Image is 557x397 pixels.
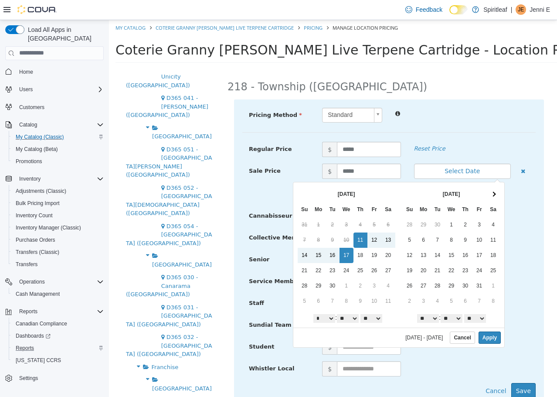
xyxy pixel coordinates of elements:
[9,131,107,143] button: My Catalog (Classic)
[350,243,363,258] td: 23
[483,4,507,15] p: Spiritleaf
[24,25,104,43] span: Load All Apps in [GEOGRAPHIC_DATA]
[16,102,104,113] span: Customers
[9,155,107,168] button: Promotions
[17,254,89,277] span: D365 030 - Canarama ([GEOGRAPHIC_DATA])
[231,212,245,228] td: 10
[203,167,272,182] th: [DATE]
[2,173,107,185] button: Inventory
[308,258,322,274] td: 27
[12,355,65,366] a: [US_STATE] CCRS
[189,197,203,212] td: 31
[350,182,363,197] th: Th
[9,318,107,330] button: Canadian Compliance
[12,198,104,209] span: Bulk Pricing Import
[258,197,272,212] td: 5
[217,243,231,258] td: 23
[19,278,45,285] span: Operations
[258,228,272,243] td: 19
[245,212,258,228] td: 11
[231,182,245,197] th: We
[12,331,104,341] span: Dashboards
[9,222,107,234] button: Inventory Manager (Classic)
[19,375,38,382] span: Settings
[12,343,104,353] span: Reports
[17,203,103,226] span: D365 054 - [GEOGRAPHIC_DATA] ([GEOGRAPHIC_DATA])
[231,274,245,289] td: 8
[16,120,104,130] span: Catalog
[363,274,377,289] td: 7
[19,121,37,128] span: Catalog
[363,243,377,258] td: 24
[43,365,103,372] span: [GEOGRAPHIC_DATA]
[12,210,104,221] span: Inventory Count
[12,259,104,270] span: Transfers
[12,132,68,142] a: My Catalog (Classic)
[203,182,217,197] th: Mo
[12,247,104,257] span: Transfers (Classic)
[322,182,336,197] th: Tu
[7,22,488,38] span: Coterie Granny [PERSON_NAME] Live Terpene Cartridge - Location Pricing
[213,88,273,103] a: Standard
[272,258,286,274] td: 4
[140,214,199,221] span: Collective Member
[2,119,107,131] button: Catalog
[16,133,64,140] span: My Catalog (Classic)
[350,274,363,289] td: 6
[12,247,63,257] a: Transfers (Classic)
[9,209,107,222] button: Inventory Count
[42,344,69,350] span: Franchise
[336,197,350,212] td: 1
[402,1,446,18] a: Feedback
[518,4,524,15] span: JE
[363,182,377,197] th: Fr
[308,228,322,243] td: 13
[16,332,51,339] span: Dashboards
[12,343,37,353] a: Reports
[12,156,46,167] a: Promotions
[119,60,318,74] h2: 218 - Township ([GEOGRAPHIC_DATA])
[16,102,48,113] a: Customers
[16,306,104,317] span: Reports
[16,67,37,77] a: Home
[140,126,183,132] span: Regular Price
[203,212,217,228] td: 8
[16,84,104,95] span: Users
[272,243,286,258] td: 27
[213,122,228,137] span: $
[294,182,308,197] th: Su
[213,341,228,356] span: $
[217,212,231,228] td: 9
[258,243,272,258] td: 26
[272,274,286,289] td: 11
[322,228,336,243] td: 14
[308,167,377,182] th: [DATE]
[377,274,391,289] td: 8
[350,228,363,243] td: 16
[217,258,231,274] td: 30
[363,212,377,228] td: 10
[16,120,41,130] button: Catalog
[272,182,286,197] th: Sa
[12,144,61,154] a: My Catalog (Beta)
[272,228,286,243] td: 20
[19,104,44,111] span: Customers
[16,188,66,195] span: Adjustments (Classic)
[363,228,377,243] td: 17
[203,258,217,274] td: 29
[12,355,104,366] span: Washington CCRS
[16,84,36,95] button: Users
[2,276,107,288] button: Operations
[16,146,58,153] span: My Catalog (Beta)
[377,258,391,274] td: 1
[2,101,107,113] button: Customers
[17,284,103,308] span: D365 031 - [GEOGRAPHIC_DATA] ([GEOGRAPHIC_DATA])
[305,125,336,132] em: Reset Price
[350,258,363,274] td: 30
[245,274,258,289] td: 9
[322,212,336,228] td: 7
[217,228,231,243] td: 16
[258,212,272,228] td: 12
[377,182,391,197] th: Sa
